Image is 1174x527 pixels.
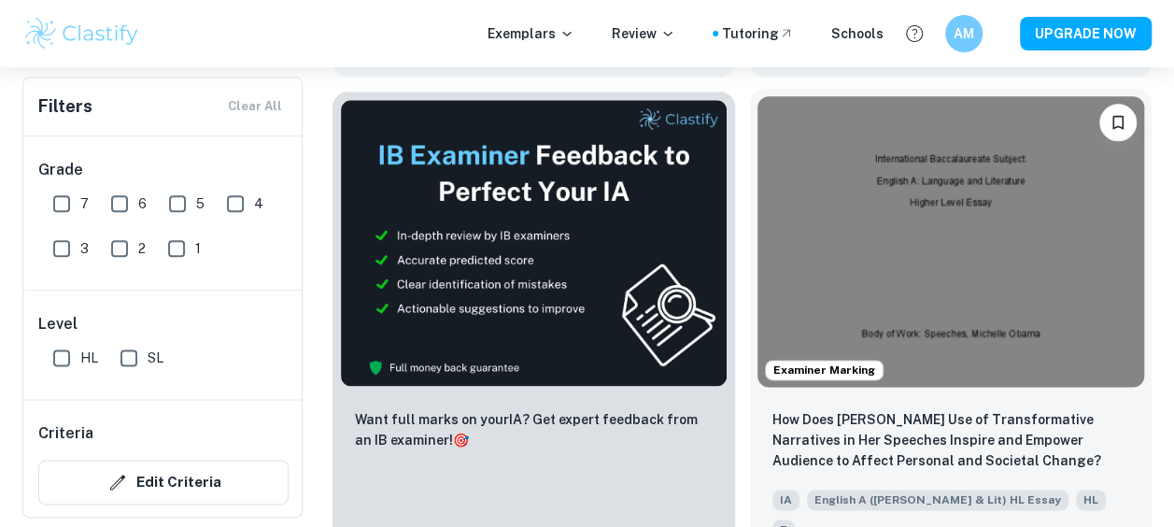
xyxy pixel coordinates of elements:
p: How Does Michelle Obama’s Use of Transformative Narratives in Her Speeches Inspire and Empower Au... [772,409,1130,471]
span: HL [80,348,98,368]
span: 5 [196,193,205,214]
span: 2 [138,238,146,259]
p: Review [612,23,675,44]
a: Tutoring [722,23,794,44]
button: Edit Criteria [38,460,289,505]
img: Thumbnail [340,99,728,387]
button: Help and Feedback [898,18,930,50]
button: Bookmark [1099,104,1137,141]
h6: Grade [38,159,289,181]
h6: Level [38,313,289,335]
span: Examiner Marking [766,362,883,378]
span: IA [772,490,799,510]
button: UPGRADE NOW [1020,17,1152,50]
span: 3 [80,238,89,259]
span: SL [148,348,163,368]
span: 🎯 [453,433,469,448]
h6: Criteria [38,422,93,445]
img: Clastify logo [22,15,141,52]
span: 6 [138,193,147,214]
p: Exemplars [488,23,574,44]
button: AM [945,15,983,52]
p: Want full marks on your IA ? Get expert feedback from an IB examiner! [355,409,713,450]
span: English A ([PERSON_NAME] & Lit) HL Essay [807,490,1068,510]
img: English A (Lang & Lit) HL Essay IA example thumbnail: How Does Michelle Obama’s Use of Transfo [757,96,1145,387]
span: HL [1076,490,1106,510]
h6: AM [954,23,975,44]
h6: Filters [38,93,92,120]
span: 1 [195,238,201,259]
span: 7 [80,193,89,214]
a: Schools [831,23,884,44]
span: 4 [254,193,263,214]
